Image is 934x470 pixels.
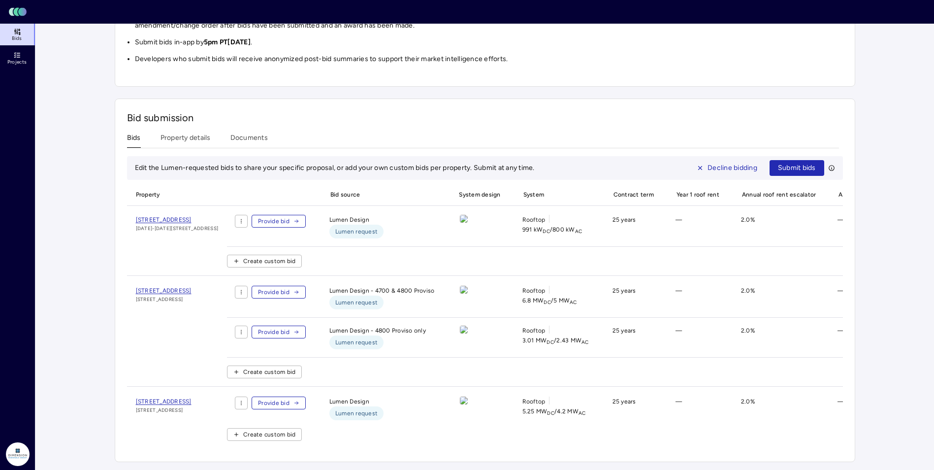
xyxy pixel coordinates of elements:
[227,255,302,268] button: Create custom bid
[161,133,211,148] button: Property details
[605,184,660,205] span: Contract term
[6,442,30,466] img: Dimension Energy
[136,225,219,233] span: [DATE]-[DATE][STREET_ADDRESS]
[136,398,192,405] span: [STREET_ADDRESS]
[522,296,577,305] span: 6.8 MW / 5 MW
[258,287,290,297] span: Provide bid
[733,326,822,349] div: 2.0%
[830,184,921,205] span: Additional yearly payments
[335,298,378,307] span: Lumen request
[322,397,443,420] div: Lumen Design
[522,406,586,416] span: 5.25 MW / 4.2 MW
[136,296,192,303] span: [STREET_ADDRESS]
[258,327,290,337] span: Provide bid
[322,184,443,205] span: Bid source
[127,112,194,124] span: Bid submission
[830,215,921,238] div: —
[252,286,306,299] button: Provide bid
[547,339,554,345] sub: DC
[335,227,378,236] span: Lumen request
[136,216,192,223] span: [STREET_ADDRESS]
[688,160,766,176] button: Decline bidding
[136,286,192,296] a: [STREET_ADDRESS]
[605,326,660,349] div: 25 years
[522,397,546,406] span: Rooftop
[243,367,295,377] span: Create custom bid
[522,336,589,345] span: 3.01 MW / 2.43 MW
[460,326,468,334] img: view
[135,54,843,65] li: Developers who submit bids will receive anonymized post-bid summaries to support their market int...
[204,38,251,46] strong: 5pm PT[DATE]
[322,286,443,309] div: Lumen Design - 4700 & 4800 Proviso
[522,286,546,296] span: Rooftop
[322,215,443,238] div: Lumen Design
[668,286,725,309] div: —
[7,59,27,65] span: Projects
[668,326,725,349] div: —
[258,216,290,226] span: Provide bid
[579,410,586,416] sub: AC
[522,326,546,336] span: Rooftop
[778,163,816,173] span: Submit bids
[127,133,141,148] button: Bids
[668,215,725,238] div: —
[136,406,192,414] span: [STREET_ADDRESS]
[522,225,582,235] span: 991 kW / 800 kW
[252,397,306,409] button: Provide bid
[570,299,577,305] sub: AC
[136,397,192,406] a: [STREET_ADDRESS]
[830,286,921,309] div: —
[135,37,843,48] li: Submit bids in-app by .
[543,228,550,235] sub: DC
[605,397,660,420] div: 25 years
[243,430,295,439] span: Create custom bid
[136,287,192,294] span: [STREET_ADDRESS]
[460,215,468,223] img: view
[227,428,302,441] button: Create custom bid
[258,398,290,408] span: Provide bid
[547,410,554,416] sub: DC
[575,228,582,235] sub: AC
[733,184,822,205] span: Annual roof rent escalator
[230,133,268,148] button: Documents
[335,408,378,418] span: Lumen request
[227,366,302,378] button: Create custom bid
[770,160,824,176] button: Submit bids
[708,163,757,173] span: Decline bidding
[605,215,660,238] div: 25 years
[522,215,546,225] span: Rooftop
[127,184,220,205] span: Property
[460,397,468,404] img: view
[830,326,921,349] div: —
[135,164,535,172] span: Edit the Lumen-requested bids to share your specific proposal, or add your own custom bids per pr...
[605,286,660,309] div: 25 years
[515,184,597,205] span: System
[243,256,295,266] span: Create custom bid
[136,215,219,225] a: [STREET_ADDRESS]
[252,326,306,338] button: Provide bid
[335,337,378,347] span: Lumen request
[668,397,725,420] div: —
[544,299,551,305] sub: DC
[322,326,443,349] div: Lumen Design - 4800 Proviso only
[450,184,506,205] span: System design
[12,35,22,41] span: Bids
[668,184,725,205] span: Year 1 roof rent
[252,215,306,228] button: Provide bid
[733,215,822,238] div: 2.0%
[460,286,468,294] img: view
[830,397,921,420] div: —
[733,397,822,420] div: 2.0%
[581,339,589,345] sub: AC
[733,286,822,309] div: 2.0%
